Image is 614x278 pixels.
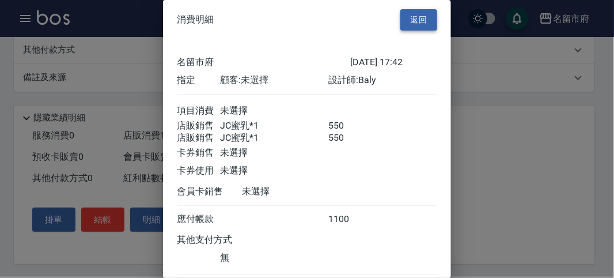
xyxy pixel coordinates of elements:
div: 名留市府 [177,57,350,69]
div: 無 [220,252,328,264]
div: 店販銷售 [177,120,220,132]
button: 返回 [400,9,437,31]
div: 卡券銷售 [177,147,220,159]
div: 設計師: Baly [329,74,437,87]
div: [DATE] 17:42 [350,57,437,69]
div: 項目消費 [177,105,220,117]
div: 指定 [177,74,220,87]
div: 卡券使用 [177,165,220,177]
div: 1100 [329,213,372,226]
div: 未選擇 [220,105,328,117]
div: JC蜜乳*1 [220,120,328,132]
div: 應付帳款 [177,213,220,226]
div: 未選擇 [242,186,350,198]
div: JC蜜乳*1 [220,132,328,144]
div: 其他支付方式 [177,234,264,246]
div: 未選擇 [220,147,328,159]
div: 顧客: 未選擇 [220,74,328,87]
div: 店販銷售 [177,132,220,144]
div: 550 [329,120,372,132]
div: 會員卡銷售 [177,186,242,198]
div: 未選擇 [220,165,328,177]
span: 消費明細 [177,14,214,25]
div: 550 [329,132,372,144]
